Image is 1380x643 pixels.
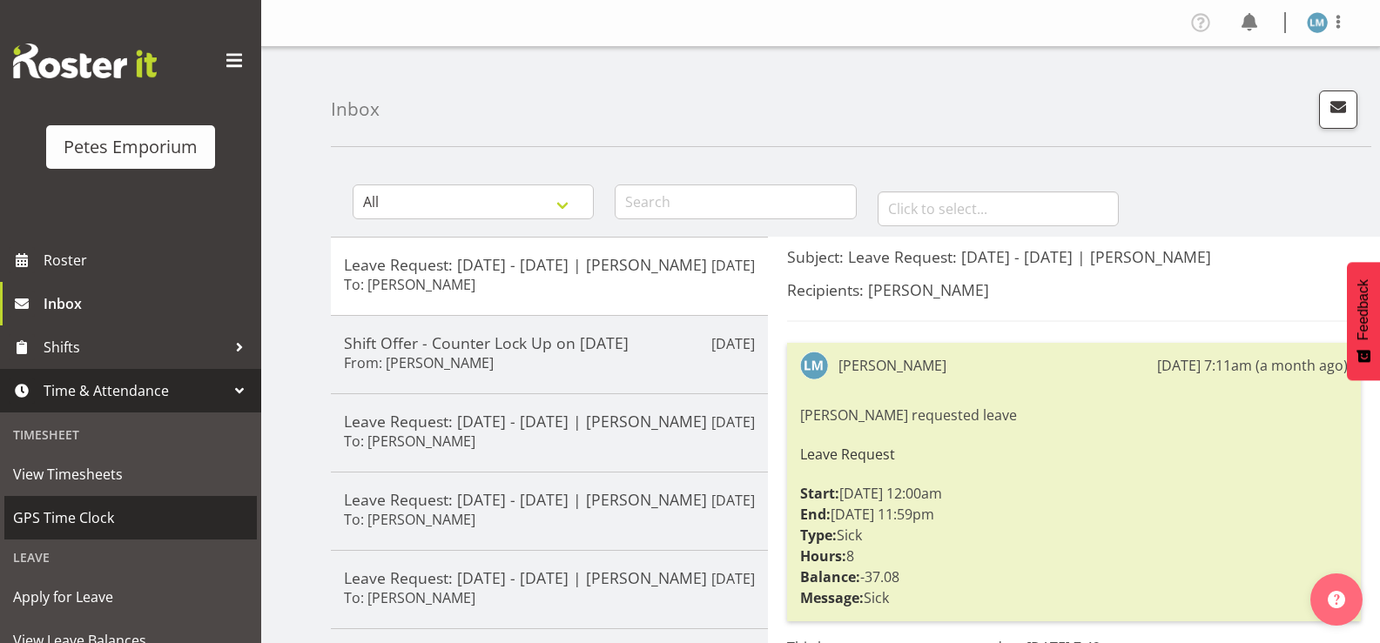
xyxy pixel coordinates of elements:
[1347,262,1380,380] button: Feedback - Show survey
[800,546,846,566] strong: Hours:
[344,511,475,528] h6: To: [PERSON_NAME]
[800,505,831,524] strong: End:
[344,490,755,509] h5: Leave Request: [DATE] - [DATE] | [PERSON_NAME]
[13,584,248,610] span: Apply for Leave
[711,412,755,432] p: [DATE]
[1157,355,1348,376] div: [DATE] 7:11am (a month ago)
[1356,279,1371,340] span: Feedback
[44,247,252,273] span: Roster
[13,505,248,531] span: GPS Time Clock
[13,44,157,78] img: Rosterit website logo
[4,539,257,575] div: Leave
[13,461,248,487] span: View Timesheets
[344,354,494,372] h6: From: [PERSON_NAME]
[44,291,252,317] span: Inbox
[800,567,860,586] strong: Balance:
[344,412,755,431] h5: Leave Request: [DATE] - [DATE] | [PERSON_NAME]
[4,496,257,539] a: GPS Time Clock
[800,400,1348,613] div: [PERSON_NAME] requested leave [DATE] 12:00am [DATE] 11:59pm Sick 8 -37.08 Sick
[800,526,837,545] strong: Type:
[344,333,755,352] h5: Shift Offer - Counter Lock Up on [DATE]
[800,484,839,503] strong: Start:
[800,352,828,379] img: lianne-morete5410.jpg
[344,432,475,450] h6: To: [PERSON_NAME]
[711,333,755,354] p: [DATE]
[787,247,1361,266] h5: Subject: Leave Request: [DATE] - [DATE] | [PERSON_NAME]
[1328,591,1345,608] img: help-xxl-2.png
[711,568,755,589] p: [DATE]
[64,134,198,160] div: Petes Emporium
[711,490,755,511] p: [DATE]
[878,191,1119,226] input: Click to select...
[787,280,1361,299] h5: Recipients: [PERSON_NAME]
[344,276,475,293] h6: To: [PERSON_NAME]
[4,575,257,619] a: Apply for Leave
[615,184,856,219] input: Search
[331,99,380,119] h4: Inbox
[800,446,1348,462] h6: Leave Request
[1307,12,1328,33] img: lianne-morete5410.jpg
[44,334,226,360] span: Shifts
[44,378,226,404] span: Time & Attendance
[4,452,257,496] a: View Timesheets
[344,568,755,587] h5: Leave Request: [DATE] - [DATE] | [PERSON_NAME]
[344,255,755,274] h5: Leave Request: [DATE] - [DATE] | [PERSON_NAME]
[344,589,475,606] h6: To: [PERSON_NAME]
[4,417,257,452] div: Timesheet
[800,588,864,607] strong: Message:
[838,355,946,376] div: [PERSON_NAME]
[711,255,755,276] p: [DATE]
